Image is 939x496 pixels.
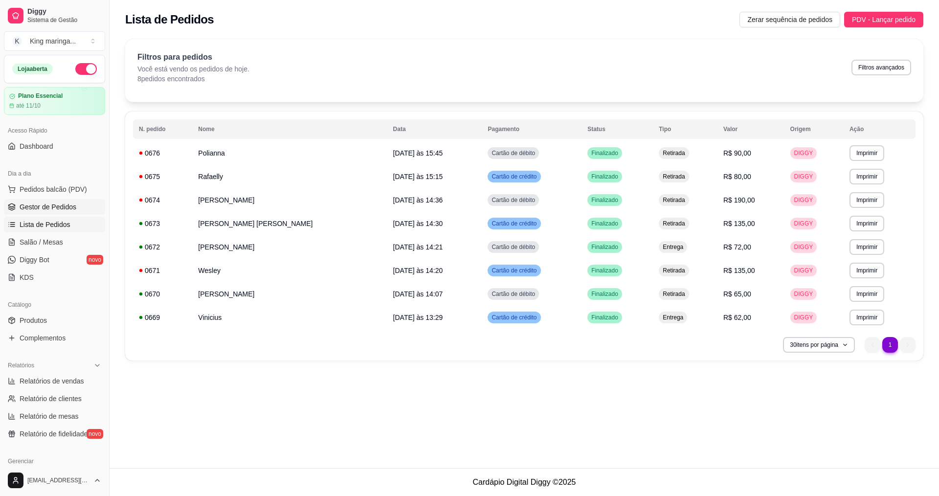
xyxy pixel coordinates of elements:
span: Cartão de crédito [490,314,538,321]
span: DIGGY [792,173,815,180]
span: Diggy Bot [20,255,49,265]
span: [DATE] às 14:07 [393,290,443,298]
a: Relatório de clientes [4,391,105,406]
span: R$ 135,00 [723,220,755,227]
span: Sistema de Gestão [27,16,101,24]
a: Salão / Mesas [4,234,105,250]
button: Imprimir [850,216,884,231]
span: Finalizado [589,173,620,180]
a: Plano Essencialaté 11/10 [4,87,105,115]
div: 0670 [139,289,186,299]
span: Entrega [661,314,685,321]
a: Gestor de Pedidos [4,199,105,215]
article: até 11/10 [16,102,41,110]
a: Lista de Pedidos [4,217,105,232]
a: Relatório de fidelidadenovo [4,426,105,442]
span: Diggy [27,7,101,16]
span: Retirada [661,173,687,180]
td: Wesley [192,259,387,282]
span: Cartão de crédito [490,220,538,227]
span: Finalizado [589,243,620,251]
div: King maringa ... [30,36,76,46]
span: Relatórios de vendas [20,376,84,386]
td: [PERSON_NAME] [PERSON_NAME] [192,212,387,235]
a: KDS [4,270,105,285]
span: Retirada [661,196,687,204]
article: Plano Essencial [18,92,63,100]
span: DIGGY [792,220,815,227]
div: Loja aberta [12,64,53,74]
span: [DATE] às 14:36 [393,196,443,204]
div: Acesso Rápido [4,123,105,138]
span: DIGGY [792,290,815,298]
p: 8 pedidos encontrados [137,74,249,84]
span: K [12,36,22,46]
span: Zerar sequência de pedidos [747,14,832,25]
span: Cartão de débito [490,196,537,204]
span: DIGGY [792,267,815,274]
span: KDS [20,272,34,282]
span: DIGGY [792,243,815,251]
span: Cartão de crédito [490,267,538,274]
span: Retirada [661,220,687,227]
span: Finalizado [589,290,620,298]
a: Relatório de mesas [4,408,105,424]
span: Produtos [20,316,47,325]
p: Filtros para pedidos [137,51,249,63]
span: Relatório de clientes [20,394,82,404]
td: [PERSON_NAME] [192,282,387,306]
button: Select a team [4,31,105,51]
a: Relatórios de vendas [4,373,105,389]
button: PDV - Lançar pedido [844,12,923,27]
span: R$ 90,00 [723,149,751,157]
span: Retirada [661,290,687,298]
button: Imprimir [850,145,884,161]
a: Dashboard [4,138,105,154]
button: 30itens por página [783,337,855,353]
a: Produtos [4,313,105,328]
button: Pedidos balcão (PDV) [4,181,105,197]
button: Imprimir [850,192,884,208]
button: Alterar Status [75,63,97,75]
button: Zerar sequência de pedidos [739,12,840,27]
button: Imprimir [850,310,884,325]
nav: pagination navigation [860,332,920,358]
div: 0673 [139,219,186,228]
span: [DATE] às 14:30 [393,220,443,227]
div: 0674 [139,195,186,205]
li: pagination item 1 active [882,337,898,353]
td: Rafaelly [192,165,387,188]
button: Imprimir [850,263,884,278]
td: [PERSON_NAME] [192,188,387,212]
th: Valor [717,119,784,139]
span: Salão / Mesas [20,237,63,247]
span: Cartão de crédito [490,173,538,180]
span: Dashboard [20,141,53,151]
span: Finalizado [589,196,620,204]
th: Ação [844,119,916,139]
span: [DATE] às 14:21 [393,243,443,251]
span: Gestor de Pedidos [20,202,76,212]
span: DIGGY [792,314,815,321]
div: Gerenciar [4,453,105,469]
span: Relatórios [8,361,34,369]
div: 0675 [139,172,186,181]
span: R$ 72,00 [723,243,751,251]
span: [EMAIL_ADDRESS][DOMAIN_NAME] [27,476,89,484]
div: 0676 [139,148,186,158]
div: 0671 [139,266,186,275]
td: Polianna [192,141,387,165]
h2: Lista de Pedidos [125,12,214,27]
span: R$ 135,00 [723,267,755,274]
span: DIGGY [792,149,815,157]
span: DIGGY [792,196,815,204]
th: Nome [192,119,387,139]
th: Data [387,119,482,139]
span: Complementos [20,333,66,343]
div: 0669 [139,313,186,322]
a: Diggy Botnovo [4,252,105,268]
span: Cartão de débito [490,243,537,251]
span: [DATE] às 15:15 [393,173,443,180]
footer: Cardápio Digital Diggy © 2025 [110,468,939,496]
span: Finalizado [589,314,620,321]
